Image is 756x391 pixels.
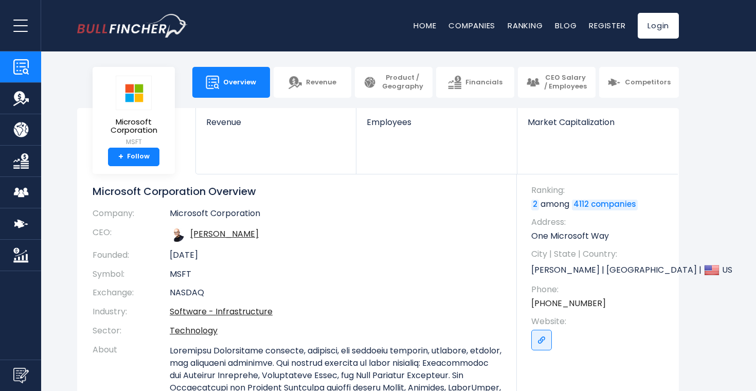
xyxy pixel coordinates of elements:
[531,185,669,196] span: Ranking:
[531,248,669,260] span: City | State | Country:
[531,298,606,309] a: [PHONE_NUMBER]
[531,330,552,350] a: Go to link
[356,108,516,145] a: Employees
[93,208,170,223] th: Company:
[170,227,184,242] img: satya-nadella.jpg
[465,78,502,87] span: Financials
[544,74,587,91] span: CEO Salary / Employees
[531,262,669,278] p: [PERSON_NAME] | [GEOGRAPHIC_DATA] | US
[381,74,424,91] span: Product / Geography
[101,118,167,135] span: Microsoft Corporation
[223,78,256,87] span: Overview
[274,67,351,98] a: Revenue
[170,246,501,265] td: [DATE]
[555,20,577,31] a: Blog
[93,303,170,322] th: Industry:
[589,20,625,31] a: Register
[528,117,668,127] span: Market Capitalization
[93,223,170,246] th: CEO:
[448,20,495,31] a: Companies
[93,265,170,284] th: Symbol:
[508,20,543,31] a: Ranking
[93,322,170,341] th: Sector:
[93,283,170,303] th: Exchange:
[413,20,436,31] a: Home
[170,265,501,284] td: MSFT
[517,108,678,145] a: Market Capitalization
[77,14,188,38] a: Go to homepage
[531,316,669,327] span: Website:
[531,200,539,210] a: 2
[206,117,346,127] span: Revenue
[170,306,273,317] a: Software - Infrastructure
[118,152,123,162] strong: +
[93,246,170,265] th: Founded:
[170,208,501,223] td: Microsoft Corporation
[638,13,679,39] a: Login
[518,67,596,98] a: CEO Salary / Employees
[599,67,679,98] a: Competitors
[367,117,506,127] span: Employees
[170,283,501,303] td: NASDAQ
[531,199,669,210] p: among
[196,108,356,145] a: Revenue
[572,200,638,210] a: 4112 companies
[531,284,669,295] span: Phone:
[306,78,336,87] span: Revenue
[108,148,159,166] a: +Follow
[436,67,514,98] a: Financials
[100,75,167,148] a: Microsoft Corporation MSFT
[170,325,218,336] a: Technology
[355,67,433,98] a: Product / Geography
[93,185,501,198] h1: Microsoft Corporation Overview
[625,78,671,87] span: Competitors
[531,230,669,242] p: One Microsoft Way
[77,14,188,38] img: bullfincher logo
[190,228,259,240] a: ceo
[192,67,270,98] a: Overview
[101,137,167,147] small: MSFT
[531,217,669,228] span: Address:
